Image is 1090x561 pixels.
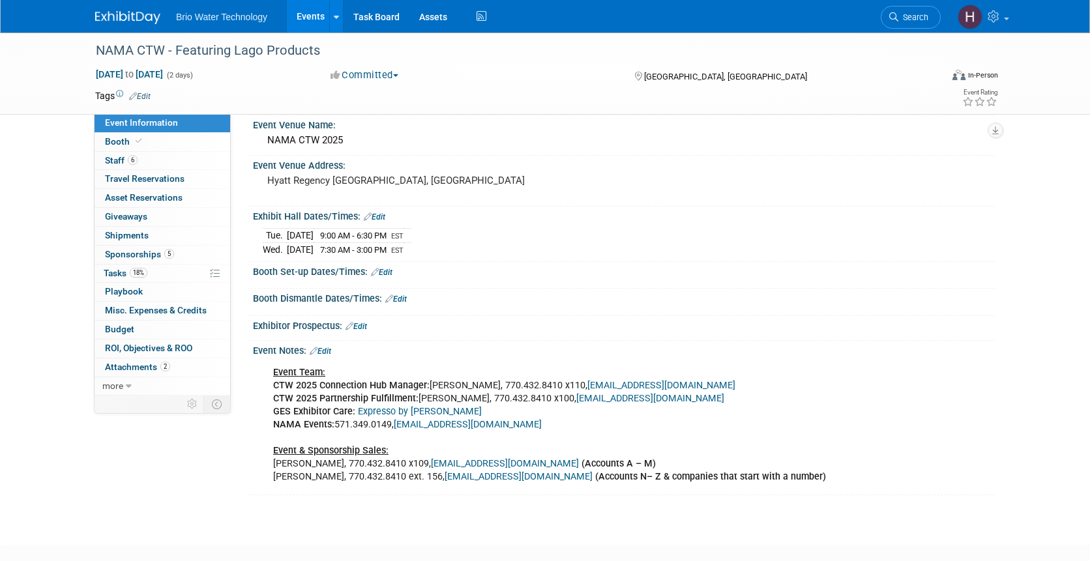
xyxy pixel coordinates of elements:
span: 18% [130,268,147,278]
div: Event Venue Address: [253,156,995,172]
span: Event Information [105,117,178,128]
a: Edit [364,212,385,222]
td: Tue. [263,229,287,243]
td: Toggle Event Tabs [204,396,231,412]
span: 2 [160,362,170,371]
a: Edit [129,92,151,101]
span: Attachments [105,362,170,372]
span: Playbook [105,286,143,296]
span: Travel Reservations [105,173,184,184]
pre: Hyatt Regency [GEOGRAPHIC_DATA], [GEOGRAPHIC_DATA] [267,175,548,186]
a: Edit [346,322,367,331]
a: Playbook [95,283,230,301]
span: 5 [164,249,174,259]
a: Search [881,6,941,29]
span: EST [391,232,404,240]
span: (2 days) [166,71,193,79]
div: Event Rating [962,89,997,96]
a: Expresso by [PERSON_NAME] [358,406,482,417]
span: Search [898,12,928,22]
div: Event Notes: [253,341,995,358]
u: Event Team: [273,367,325,378]
span: Tasks [104,268,147,278]
a: Travel Reservations [95,170,230,188]
div: Exhibit Hall Dates/Times: [253,207,995,223]
a: [EMAIL_ADDRESS][DOMAIN_NAME] [445,471,593,482]
span: 9:00 AM - 6:30 PM [320,231,387,240]
a: Tasks18% [95,265,230,283]
div: In-Person [967,70,998,80]
b: (Accounts A – M) [582,458,656,469]
a: Event Information [95,114,230,132]
span: Brio Water Technology [176,12,267,22]
i: Booth reservation complete [136,137,142,145]
a: Sponsorships5 [95,246,230,264]
a: Giveaways [95,208,230,226]
b: GES Exhibitor Care: [273,406,355,417]
a: Edit [385,295,407,304]
a: Asset Reservations [95,189,230,207]
img: Format-Inperson.png [952,70,965,80]
span: ROI, Objectives & ROO [105,343,192,353]
div: [PERSON_NAME], 770.432.8410 x110, [PERSON_NAME], 770.432.8410 x100, ​571.349.0149, [PERSON_NAME],... [264,360,851,491]
a: Budget [95,321,230,339]
b: CTW 2025 Partnership Fulfillment: [273,393,419,404]
span: Giveaways [105,211,147,222]
span: Asset Reservations [105,192,183,203]
a: ROI, Objectives & ROO [95,339,230,358]
span: [GEOGRAPHIC_DATA], [GEOGRAPHIC_DATA] [644,72,807,81]
span: Booth [105,136,145,147]
b: (Accounts N– Z & companies that start with a number) [595,471,826,482]
span: Misc. Expenses & Credits [105,305,207,315]
a: Edit [310,347,331,356]
div: Exhibitor Prospectus: [253,316,995,333]
b: CTW 2025 Connection Hub Manager: [273,380,430,391]
div: Booth Dismantle Dates/Times: [253,289,995,306]
a: Misc. Expenses & Credits [95,302,230,320]
div: Event Venue Name: [253,115,995,132]
a: [EMAIL_ADDRESS][DOMAIN_NAME] [587,380,735,391]
td: [DATE] [287,229,314,243]
u: Event & Sponsorship Sales: [273,445,389,456]
a: [EMAIL_ADDRESS][DOMAIN_NAME] [431,458,579,469]
td: Personalize Event Tab Strip [181,396,204,412]
div: Event Format [864,68,998,87]
span: to [123,69,136,79]
button: Committed [326,68,404,82]
span: 7:30 AM - 3:00 PM [320,245,387,255]
div: NAMA CTW - Featuring Lago Products [91,39,921,63]
td: [DATE] [287,243,314,257]
span: Staff [105,155,138,165]
span: 6 [128,155,138,165]
a: more [95,377,230,396]
span: Shipments [105,230,149,240]
span: Budget [105,324,134,334]
b: NAMA Events: [273,419,334,430]
td: Tags [95,89,151,102]
img: ExhibitDay [95,11,160,24]
a: [EMAIL_ADDRESS][DOMAIN_NAME] [394,419,542,430]
span: Sponsorships [105,249,174,259]
a: Edit [371,268,392,277]
div: Booth Set-up Dates/Times: [253,262,995,279]
span: more [102,381,123,391]
span: [DATE] [DATE] [95,68,164,80]
a: Booth [95,133,230,151]
span: EST [391,246,404,255]
div: NAMA CTW 2025 [263,130,985,151]
a: Shipments [95,227,230,245]
img: Harry Mesak [958,5,982,29]
td: Wed. [263,243,287,257]
a: Staff6 [95,152,230,170]
a: [EMAIL_ADDRESS][DOMAIN_NAME] [576,393,724,404]
a: Attachments2 [95,358,230,377]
